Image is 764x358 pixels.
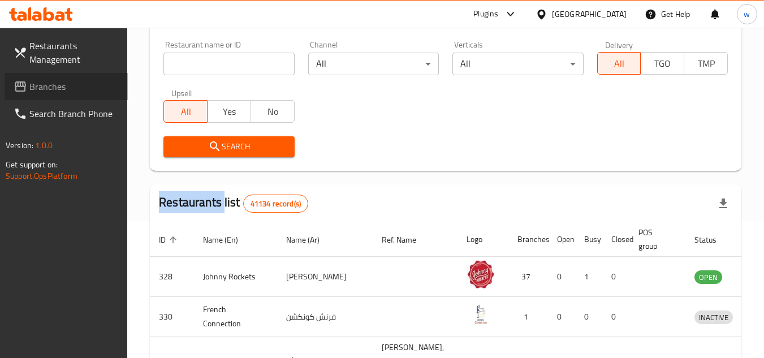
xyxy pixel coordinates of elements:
label: Delivery [605,41,633,49]
div: All [308,53,439,75]
span: All [602,55,637,72]
span: Version: [6,138,33,153]
div: OPEN [694,270,722,284]
span: Search [172,140,285,154]
td: 328 [150,257,194,297]
span: No [256,103,290,120]
span: Name (En) [203,233,253,247]
img: Johnny Rockets [467,260,495,288]
td: 0 [548,297,575,337]
input: Search for restaurant name or ID.. [163,53,294,75]
span: POS group [638,226,672,253]
th: Branches [508,222,548,257]
span: 1.0.0 [35,138,53,153]
th: Open [548,222,575,257]
a: Restaurants Management [5,32,128,73]
button: All [597,52,641,75]
button: TGO [640,52,684,75]
td: 1 [575,257,602,297]
span: Get support on: [6,157,58,172]
td: 330 [150,297,194,337]
td: 1 [508,297,548,337]
div: [GEOGRAPHIC_DATA] [552,8,627,20]
td: 0 [602,297,629,337]
td: 37 [508,257,548,297]
span: 41134 record(s) [244,199,308,209]
div: Total records count [243,195,308,213]
h2: Restaurants list [159,194,308,213]
span: Ref. Name [382,233,431,247]
span: ID [159,233,180,247]
span: INACTIVE [694,311,733,324]
td: [PERSON_NAME] [277,257,373,297]
div: All [452,53,583,75]
button: Search [163,136,294,157]
button: TMP [684,52,728,75]
td: Johnny Rockets [194,257,277,297]
button: Yes [207,100,251,123]
h2: Restaurant search [163,14,728,31]
span: TGO [645,55,680,72]
span: Name (Ar) [286,233,334,247]
span: Search Branch Phone [29,107,119,120]
div: Plugins [473,7,498,21]
span: Branches [29,80,119,93]
td: 0 [548,257,575,297]
span: TMP [689,55,723,72]
img: French Connection [467,300,495,329]
span: w [744,8,750,20]
span: Status [694,233,731,247]
button: All [163,100,208,123]
a: Branches [5,73,128,100]
td: فرنش كونكشن [277,297,373,337]
th: Logo [457,222,508,257]
th: Closed [602,222,629,257]
a: Search Branch Phone [5,100,128,127]
td: 0 [575,297,602,337]
span: OPEN [694,271,722,284]
td: 0 [602,257,629,297]
span: Yes [212,103,247,120]
span: Restaurants Management [29,39,119,66]
button: No [251,100,295,123]
a: Support.OpsPlatform [6,169,77,183]
th: Busy [575,222,602,257]
td: French Connection [194,297,277,337]
label: Upsell [171,89,192,97]
span: All [169,103,203,120]
div: Export file [710,190,737,217]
